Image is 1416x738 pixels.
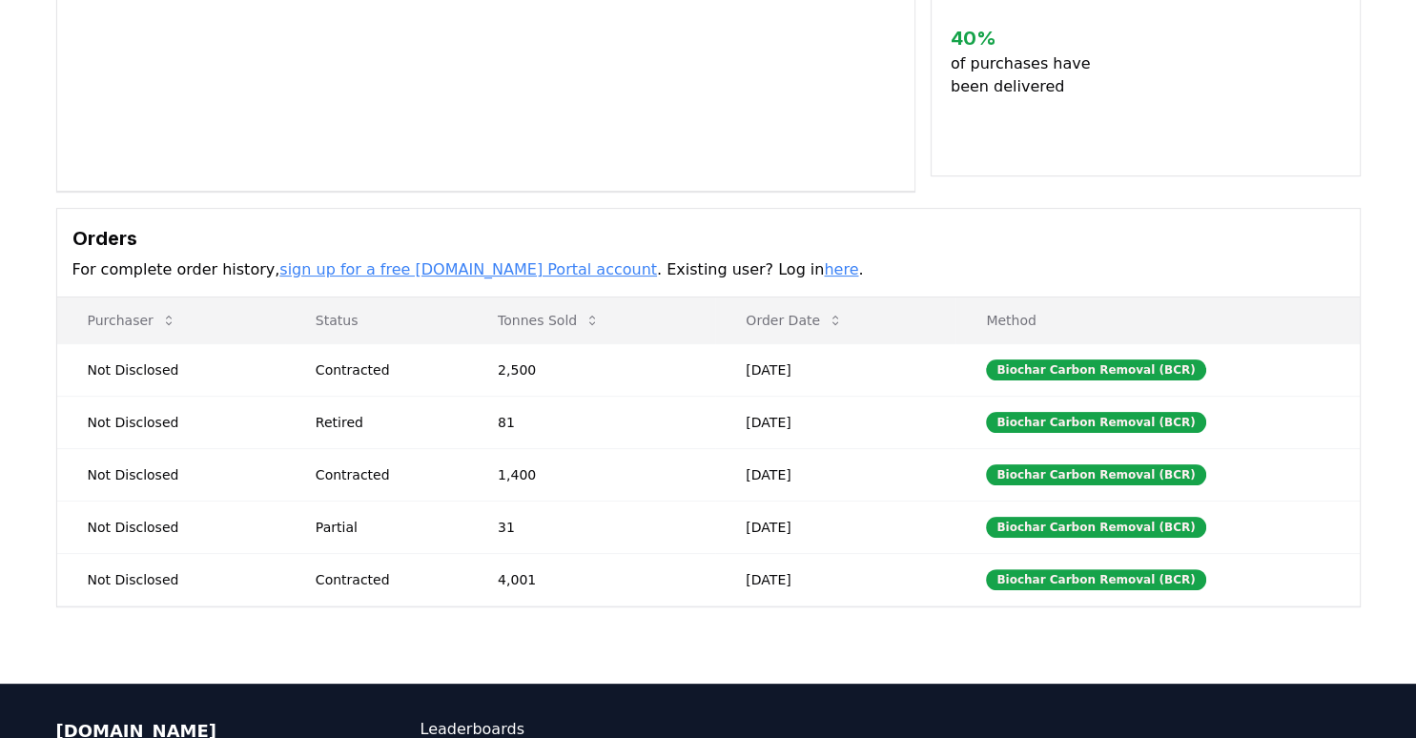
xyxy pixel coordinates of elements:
[72,224,1344,253] h3: Orders
[986,517,1205,538] div: Biochar Carbon Removal (BCR)
[57,396,285,448] td: Not Disclosed
[951,24,1106,52] h3: 40 %
[986,412,1205,433] div: Biochar Carbon Removal (BCR)
[730,301,858,339] button: Order Date
[467,553,715,605] td: 4,001
[467,396,715,448] td: 81
[986,359,1205,380] div: Biochar Carbon Removal (BCR)
[986,464,1205,485] div: Biochar Carbon Removal (BCR)
[715,553,955,605] td: [DATE]
[300,311,452,330] p: Status
[467,501,715,553] td: 31
[971,311,1344,330] p: Method
[715,501,955,553] td: [DATE]
[57,501,285,553] td: Not Disclosed
[467,448,715,501] td: 1,400
[715,448,955,501] td: [DATE]
[72,301,192,339] button: Purchaser
[951,52,1106,98] p: of purchases have been delivered
[316,465,452,484] div: Contracted
[316,360,452,379] div: Contracted
[57,448,285,501] td: Not Disclosed
[467,343,715,396] td: 2,500
[72,258,1344,281] p: For complete order history, . Existing user? Log in .
[316,518,452,537] div: Partial
[279,260,657,278] a: sign up for a free [DOMAIN_NAME] Portal account
[57,553,285,605] td: Not Disclosed
[986,569,1205,590] div: Biochar Carbon Removal (BCR)
[824,260,858,278] a: here
[482,301,615,339] button: Tonnes Sold
[316,413,452,432] div: Retired
[57,343,285,396] td: Not Disclosed
[715,343,955,396] td: [DATE]
[316,570,452,589] div: Contracted
[715,396,955,448] td: [DATE]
